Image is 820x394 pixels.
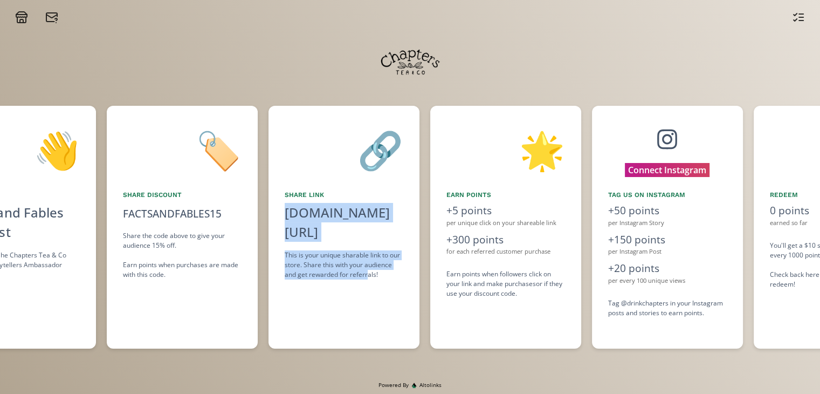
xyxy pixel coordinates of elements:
[446,203,565,219] div: +5 points
[608,232,727,248] div: +150 points
[608,247,727,256] div: per Instagram Post
[381,32,440,92] img: f9R4t3NEChck
[608,203,727,219] div: +50 points
[608,190,727,200] div: Tag us on Instagram
[446,122,565,177] div: 🌟
[446,247,565,256] div: for each referred customer purchase
[446,219,565,228] div: per unique click on your shareable link
[285,122,403,177] div: 🔗
[446,232,565,248] div: +300 points
[285,190,403,200] div: Share Link
[123,231,242,280] div: Share the code above to give your audience 15% off. Earn points when purchases are made with this...
[608,298,727,318] div: Tag @drinkchapters in your Instagram posts and stories to earn points.
[123,206,222,222] div: FACTSANDFABLES15
[411,383,417,388] img: favicon-32x32.png
[285,250,403,280] div: This is your unique sharable link to our store. Share this with your audience and get rewarded fo...
[608,219,727,228] div: per Instagram Story
[625,163,709,177] button: Connect Instagram
[446,269,565,298] div: Earn points when followers click on your link and make purchases or if they use your discount code .
[608,276,727,286] div: per every 100 unique views
[123,190,242,200] div: Share Discount
[446,190,565,200] div: Earn points
[608,261,727,276] div: +20 points
[419,381,442,389] span: Altolinks
[378,381,409,389] span: Powered By
[123,122,242,177] div: 🏷️
[285,203,403,242] div: [DOMAIN_NAME][URL]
